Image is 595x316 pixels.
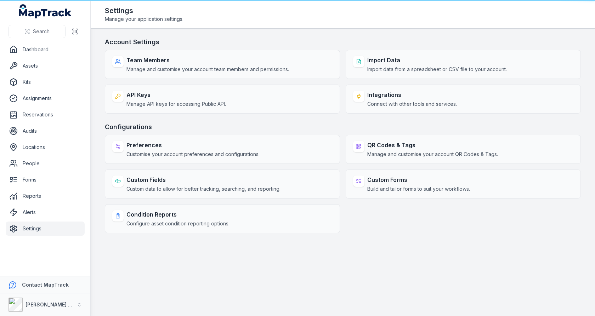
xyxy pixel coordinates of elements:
a: Custom FormsBuild and tailor forms to suit your workflows. [346,170,581,199]
a: MapTrack [19,4,72,18]
a: Audits [6,124,85,138]
a: Import DataImport data from a spreadsheet or CSV file to your account. [346,50,581,79]
strong: [PERSON_NAME] Air [25,301,75,308]
span: Manage and customise your account team members and permissions. [126,66,289,73]
strong: Contact MapTrack [22,282,69,288]
a: Condition ReportsConfigure asset condition reporting options. [105,204,340,233]
a: Assets [6,59,85,73]
a: Reservations [6,108,85,122]
strong: Integrations [367,91,457,99]
span: Customise your account preferences and configurations. [126,151,260,158]
strong: Import Data [367,56,507,64]
a: Assignments [6,91,85,105]
a: API KeysManage API keys for accessing Public API. [105,85,340,114]
span: Manage your application settings. [105,16,183,23]
a: Dashboard [6,42,85,57]
a: Settings [6,222,85,236]
strong: QR Codes & Tags [367,141,498,149]
span: Configure asset condition reporting options. [126,220,229,227]
span: Manage and customise your account QR Codes & Tags. [367,151,498,158]
h3: Account Settings [105,37,581,47]
span: Manage API keys for accessing Public API. [126,100,226,108]
strong: Custom Forms [367,176,470,184]
strong: Team Members [126,56,289,64]
a: IntegrationsConnect with other tools and services. [346,85,581,114]
strong: API Keys [126,91,226,99]
a: People [6,156,85,171]
span: Import data from a spreadsheet or CSV file to your account. [367,66,507,73]
a: Reports [6,189,85,203]
span: Build and tailor forms to suit your workflows. [367,185,470,193]
a: Forms [6,173,85,187]
span: Connect with other tools and services. [367,100,457,108]
strong: Custom Fields [126,176,280,184]
span: Custom data to allow for better tracking, searching, and reporting. [126,185,280,193]
span: Search [33,28,50,35]
h2: Settings [105,6,183,16]
a: Locations [6,140,85,154]
button: Search [8,25,66,38]
a: Team MembersManage and customise your account team members and permissions. [105,50,340,79]
a: Kits [6,75,85,89]
strong: Condition Reports [126,210,229,219]
h3: Configurations [105,122,581,132]
a: Custom FieldsCustom data to allow for better tracking, searching, and reporting. [105,170,340,199]
a: PreferencesCustomise your account preferences and configurations. [105,135,340,164]
strong: Preferences [126,141,260,149]
a: QR Codes & TagsManage and customise your account QR Codes & Tags. [346,135,581,164]
a: Alerts [6,205,85,219]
